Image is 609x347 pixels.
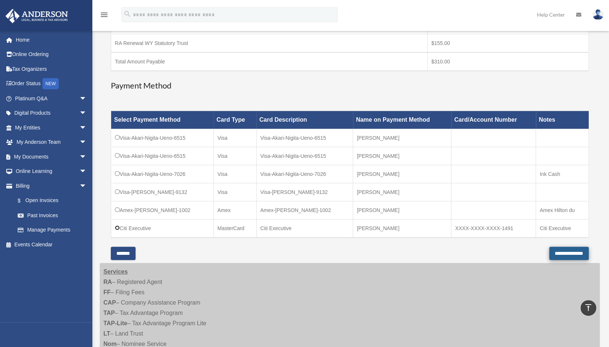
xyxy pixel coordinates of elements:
strong: CAP [103,299,116,306]
strong: TAP-Lite [103,320,127,326]
a: Tax Organizers [5,62,98,76]
td: Visa [213,147,256,165]
img: Anderson Advisors Platinum Portal [3,9,70,23]
td: [PERSON_NAME] [353,129,451,147]
td: [PERSON_NAME] [353,183,451,201]
span: arrow_drop_down [79,91,94,106]
a: Order StatusNEW [5,76,98,91]
th: Name on Payment Method [353,111,451,129]
i: vertical_align_top [584,303,593,312]
td: Amex Hilton du [536,201,589,219]
a: $Open Invoices [10,193,90,208]
span: arrow_drop_down [79,120,94,135]
a: My Entitiesarrow_drop_down [5,120,98,135]
td: Amex-[PERSON_NAME]-1002 [256,201,353,219]
th: Card Description [256,111,353,129]
strong: RA [103,279,112,285]
td: RA Renewal WY Statutory Trust [111,34,428,53]
td: Visa-Akari-Nigita-Ueno-7026 [111,165,214,183]
span: arrow_drop_down [79,164,94,179]
td: $310.00 [427,52,588,71]
span: arrow_drop_down [79,149,94,164]
td: Visa-[PERSON_NAME]-9132 [111,183,214,201]
td: [PERSON_NAME] [353,201,451,219]
td: Visa-Akari-Nigita-Ueno-6515 [256,147,353,165]
span: arrow_drop_down [79,178,94,194]
i: search [123,10,131,18]
strong: LT [103,330,110,337]
span: arrow_drop_down [79,135,94,150]
td: Visa-Akari-Nigita-Ueno-6515 [111,129,214,147]
td: Ink Cash [536,165,589,183]
a: Home [5,32,98,47]
a: Manage Payments [10,223,94,237]
strong: TAP [103,310,115,316]
td: [PERSON_NAME] [353,147,451,165]
td: Citi Executive [111,219,214,238]
td: Citi Executive [256,219,353,238]
a: Online Learningarrow_drop_down [5,164,98,179]
a: Events Calendar [5,237,98,252]
td: [PERSON_NAME] [353,165,451,183]
td: Citi Executive [536,219,589,238]
td: Visa-Akari-Nigita-Ueno-7026 [256,165,353,183]
strong: Services [103,268,128,275]
th: Notes [536,111,589,129]
td: Amex-[PERSON_NAME]-1002 [111,201,214,219]
span: $ [22,196,25,205]
td: Amex [213,201,256,219]
td: Visa [213,129,256,147]
a: My Documentsarrow_drop_down [5,149,98,164]
th: Card Type [213,111,256,129]
span: arrow_drop_down [79,106,94,121]
td: Visa-Akari-Nigita-Ueno-6515 [111,147,214,165]
a: menu [100,13,109,19]
td: Visa-[PERSON_NAME]-9132 [256,183,353,201]
td: MasterCard [213,219,256,238]
td: XXXX-XXXX-XXXX-1491 [451,219,536,238]
td: Total Amount Payable [111,52,428,71]
td: [PERSON_NAME] [353,219,451,238]
th: Select Payment Method [111,111,214,129]
a: Past Invoices [10,208,94,223]
strong: FF [103,289,111,295]
th: Card/Account Number [451,111,536,129]
a: Online Ordering [5,47,98,62]
strong: Nom [103,341,117,347]
a: vertical_align_top [581,300,596,316]
td: Visa-Akari-Nigita-Ueno-6515 [256,129,353,147]
i: menu [100,10,109,19]
a: Platinum Q&Aarrow_drop_down [5,91,98,106]
a: Digital Productsarrow_drop_down [5,106,98,121]
td: Visa [213,165,256,183]
div: NEW [42,78,59,89]
img: User Pic [592,9,603,20]
a: Billingarrow_drop_down [5,178,94,193]
a: My Anderson Teamarrow_drop_down [5,135,98,150]
h3: Payment Method [111,80,589,91]
td: $155.00 [427,34,588,53]
td: Visa [213,183,256,201]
